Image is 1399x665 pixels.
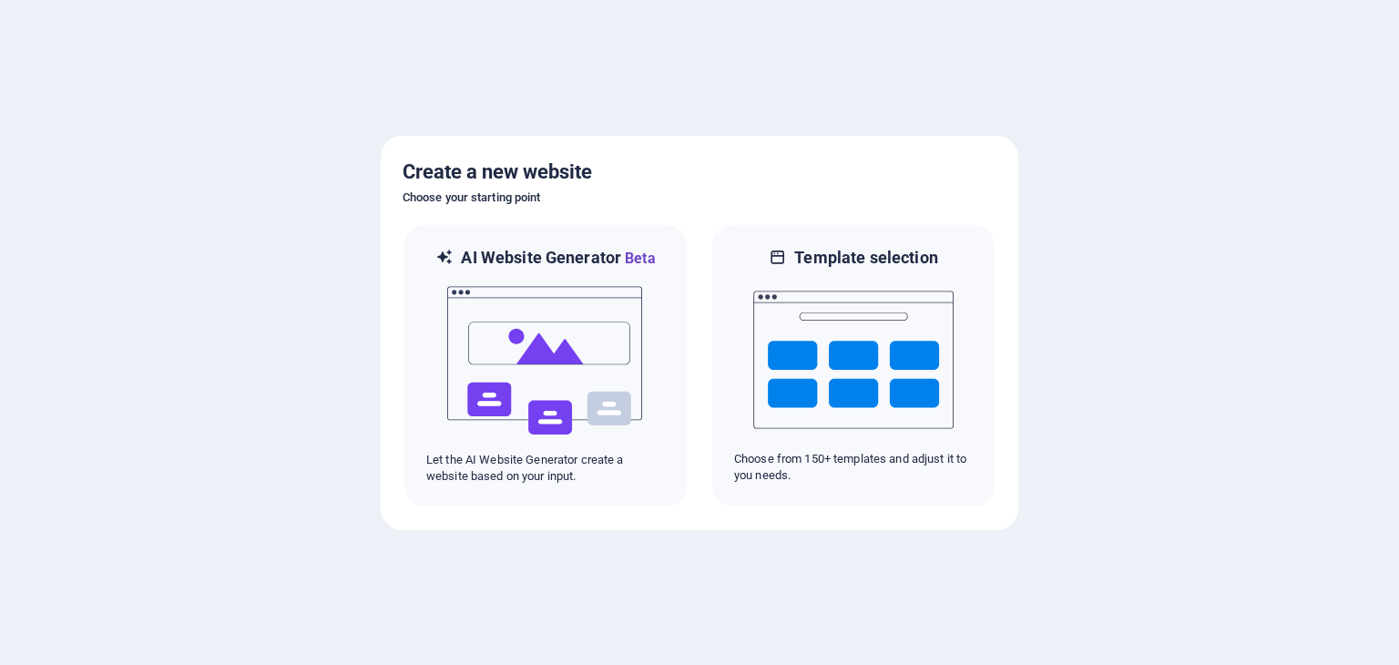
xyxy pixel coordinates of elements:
img: ai [445,270,646,452]
h6: Template selection [794,247,937,269]
span: Beta [621,250,656,267]
div: AI Website GeneratorBetaaiLet the AI Website Generator create a website based on your input. [403,223,689,508]
p: Choose from 150+ templates and adjust it to you needs. [734,451,973,484]
h6: AI Website Generator [461,247,655,270]
h5: Create a new website [403,158,996,187]
p: Let the AI Website Generator create a website based on your input. [426,452,665,485]
h6: Choose your starting point [403,187,996,209]
div: Template selectionChoose from 150+ templates and adjust it to you needs. [710,223,996,508]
